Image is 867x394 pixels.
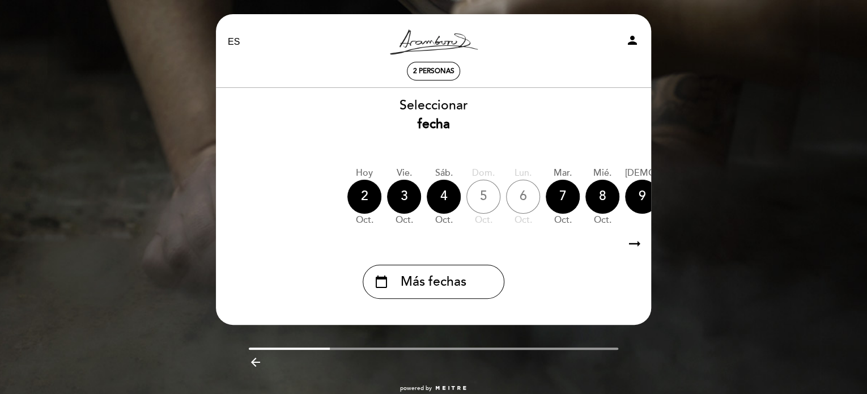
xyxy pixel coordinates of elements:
[585,180,619,214] div: 8
[418,116,450,132] b: fecha
[625,167,727,180] div: [DEMOGRAPHIC_DATA].
[466,167,500,180] div: dom.
[625,180,659,214] div: 9
[347,214,381,227] div: oct.
[215,96,652,134] div: Seleccionar
[506,167,540,180] div: lun.
[387,214,421,227] div: oct.
[546,167,580,180] div: mar.
[427,214,461,227] div: oct.
[506,214,540,227] div: oct.
[413,67,454,75] span: 2 personas
[387,180,421,214] div: 3
[400,384,467,392] a: powered by
[347,167,381,180] div: Hoy
[387,167,421,180] div: vie.
[466,180,500,214] div: 5
[626,33,639,51] button: person
[625,214,727,227] div: oct.
[401,273,466,291] span: Más fechas
[506,180,540,214] div: 6
[546,214,580,227] div: oct.
[427,167,461,180] div: sáb.
[626,232,643,256] i: arrow_right_alt
[427,180,461,214] div: 4
[546,180,580,214] div: 7
[585,214,619,227] div: oct.
[466,214,500,227] div: oct.
[347,180,381,214] div: 2
[375,272,388,291] i: calendar_today
[249,355,262,369] i: arrow_backward
[435,385,467,391] img: MEITRE
[400,384,432,392] span: powered by
[626,33,639,47] i: person
[363,27,504,58] a: [PERSON_NAME] Resto
[585,167,619,180] div: mié.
